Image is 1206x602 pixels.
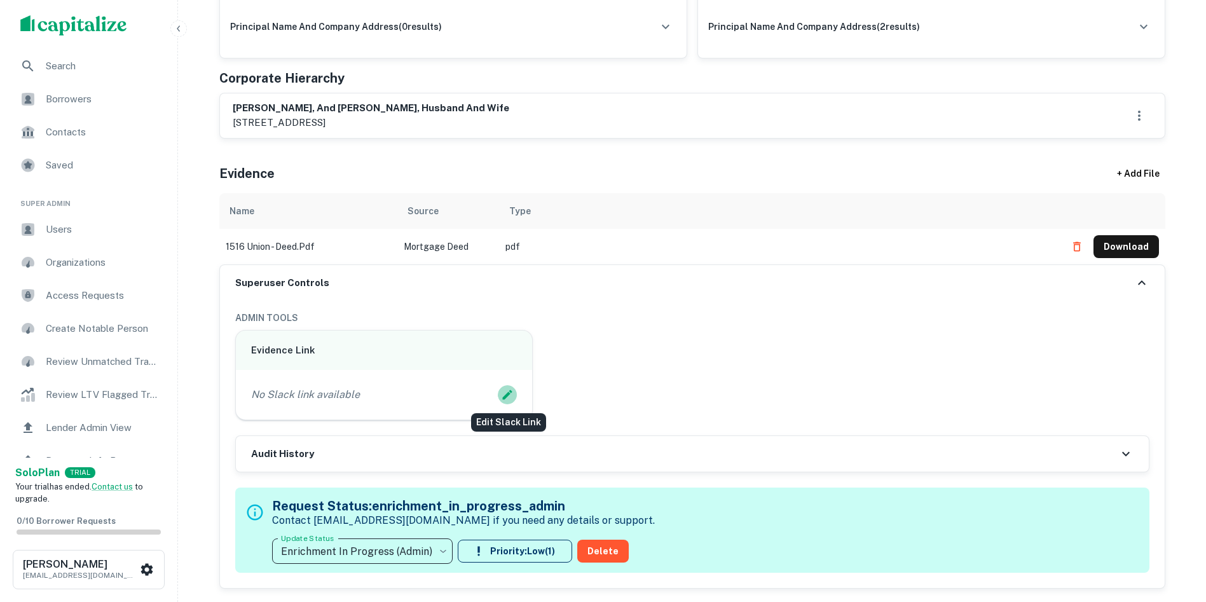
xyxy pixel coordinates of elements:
a: Create Notable Person [10,313,167,344]
a: Organizations [10,247,167,278]
span: Lender Admin View [46,420,160,435]
h5: Corporate Hierarchy [219,69,345,88]
span: Contacts [46,125,160,140]
a: Contacts [10,117,167,147]
img: capitalize-logo.png [20,15,127,36]
div: scrollable content [219,193,1165,264]
button: Download [1093,235,1159,258]
h5: Request Status: enrichment_in_progress_admin [272,496,655,516]
span: Organizations [46,255,160,270]
th: Name [219,193,397,229]
button: Edit Slack Link [498,385,517,404]
a: Lender Admin View [10,413,167,443]
span: Borrower Info Requests [46,453,160,469]
label: Update Status [281,533,334,544]
td: pdf [499,229,1059,264]
div: Source [408,203,439,219]
p: No Slack link available [251,387,360,402]
th: Source [397,193,499,229]
span: 0 / 10 Borrower Requests [17,516,116,526]
h6: Evidence Link [251,343,517,358]
div: Edit Slack Link [471,413,546,432]
a: Borrower Info Requests [10,446,167,476]
a: SoloPlan [15,465,60,481]
iframe: Chat Widget [1142,500,1206,561]
strong: Solo Plan [15,467,60,479]
button: Priority:Low(1) [458,540,572,563]
td: Mortgage Deed [397,229,499,264]
td: 1516 union - deed.pdf [219,229,397,264]
a: Review LTV Flagged Transactions [10,380,167,410]
a: Review Unmatched Transactions [10,346,167,377]
button: Delete file [1066,236,1088,257]
button: [PERSON_NAME][EMAIL_ADDRESS][DOMAIN_NAME] [13,550,165,589]
p: [STREET_ADDRESS] [233,115,509,130]
p: Contact [EMAIL_ADDRESS][DOMAIN_NAME] if you need any details or support. [272,513,655,528]
a: Contact us [92,482,133,491]
th: Type [499,193,1059,229]
h6: principal name and company address ( 0 results) [230,20,442,34]
a: Borrowers [10,84,167,114]
h6: Audit History [251,447,314,462]
span: Your trial has ended. to upgrade. [15,482,143,504]
h5: Evidence [219,164,275,183]
a: Search [10,51,167,81]
span: Search [46,58,160,74]
div: Type [509,203,531,219]
h6: Superuser Controls [235,276,329,291]
p: [EMAIL_ADDRESS][DOMAIN_NAME] [23,570,137,581]
div: Name [230,203,254,219]
span: Borrowers [46,92,160,107]
span: Saved [46,158,160,173]
div: + Add File [1094,163,1183,186]
a: Access Requests [10,280,167,311]
span: Create Notable Person [46,321,160,336]
div: Enrichment In Progress (Admin) [272,533,453,569]
a: Saved [10,150,167,181]
div: TRIAL [65,467,95,478]
h6: ADMIN TOOLS [235,311,1149,325]
h6: [PERSON_NAME], and [PERSON_NAME], husband and wife [233,101,509,116]
a: Users [10,214,167,245]
span: Access Requests [46,288,160,303]
span: Users [46,222,160,237]
h6: [PERSON_NAME] [23,559,137,570]
span: Review Unmatched Transactions [46,354,160,369]
li: Super Admin [10,183,167,214]
button: Delete [577,540,629,563]
span: Review LTV Flagged Transactions [46,387,160,402]
h6: principal name and company address ( 2 results) [708,20,920,34]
